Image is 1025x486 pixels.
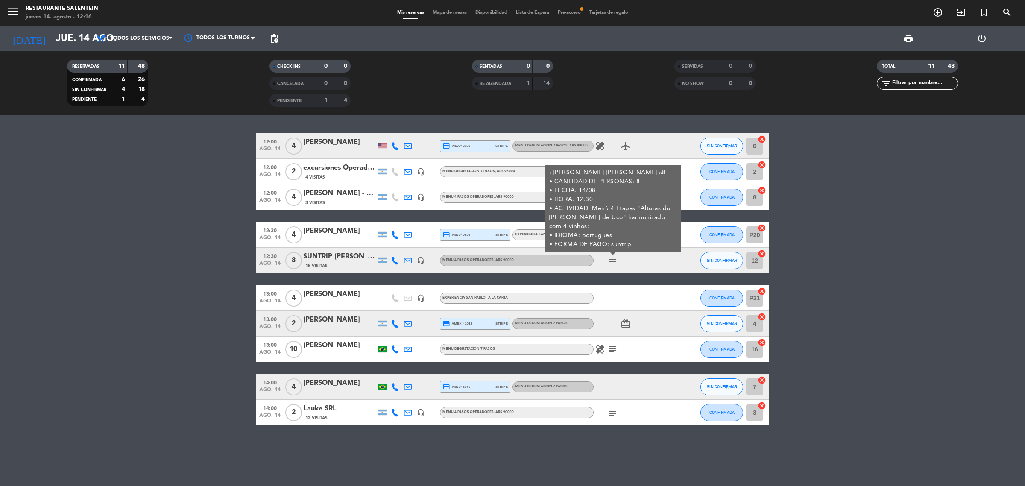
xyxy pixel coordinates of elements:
span: ago. 14 [259,146,281,156]
i: arrow_drop_down [79,33,90,44]
span: CONFIRMADA [709,232,735,237]
strong: 0 [344,63,349,69]
strong: 48 [948,63,956,69]
strong: 11 [118,63,125,69]
i: cancel [758,376,766,384]
strong: 14 [543,80,551,86]
div: [PERSON_NAME] [303,340,376,351]
button: CONFIRMADA [700,189,743,206]
span: SIN CONFIRMAR [707,258,737,263]
span: 12:00 [259,162,281,172]
strong: 0 [527,63,530,69]
button: CONFIRMADA [700,226,743,243]
span: Disponibilidad [471,10,512,15]
i: headset_mic [417,294,425,302]
span: ago. 14 [259,349,281,359]
span: CANCELADA [277,82,304,86]
div: [PERSON_NAME] - Mi viaje [PERSON_NAME][GEOGRAPHIC_DATA] [303,188,376,199]
span: 13:00 [259,314,281,324]
i: [DATE] [6,29,52,48]
span: SIN CONFIRMAR [707,321,737,326]
span: SIN CONFIRMAR [707,143,737,148]
span: , ARS 98000 [568,144,588,147]
span: 4 [285,189,302,206]
span: 4 [285,138,302,155]
span: 4 [285,226,302,243]
span: Pendiente [277,99,302,103]
span: Pre-acceso [553,10,585,15]
strong: 6 [122,76,125,82]
i: search [1002,7,1012,18]
i: cancel [758,161,766,169]
i: cancel [758,224,766,232]
span: 4 [285,378,302,395]
span: ago. 14 [259,298,281,308]
i: turned_in_not [979,7,989,18]
span: 12:00 [259,136,281,146]
div: LOG OUT [945,26,1019,51]
strong: 0 [729,63,732,69]
span: CONFIRMADA [709,169,735,174]
i: cancel [758,401,766,410]
i: cancel [758,249,766,258]
i: cancel [758,135,766,143]
i: airplanemode_active [621,141,631,151]
strong: 48 [138,63,146,69]
span: CONFIRMADA [72,78,102,82]
span: 12:30 [259,225,281,235]
span: 4 [285,290,302,307]
strong: 1 [122,96,125,102]
strong: 4 [344,97,349,103]
span: SENTADAS [480,64,502,69]
span: 15 Visitas [305,263,328,269]
span: , ARS 95000 [495,170,515,173]
span: ago. 14 [259,324,281,334]
span: MENU DEGUSTACION 7 PASOS [442,347,495,351]
div: excursiones Operadores [PERSON_NAME] [303,162,376,173]
span: 2 [285,163,302,180]
span: MENU DEGUSTACION 7 PASOS [515,144,588,147]
strong: 0 [749,63,754,69]
strong: 0 [324,63,328,69]
i: filter_list [881,78,891,88]
span: 13:00 [259,340,281,349]
span: ago. 14 [259,387,281,397]
span: visa * 3380 [442,142,470,150]
span: , ARS 90000 [494,195,514,199]
span: RESERVADAS [72,64,100,69]
div: jueves 14. agosto - 12:16 [26,13,98,21]
i: subject [608,255,618,266]
i: menu [6,5,19,18]
span: MENU DEGUSTACION 7 PASOS [515,385,568,388]
span: RE AGENDADA [480,82,511,86]
i: headset_mic [417,409,425,416]
span: 2 [285,404,302,421]
input: Filtrar por nombre... [891,79,958,88]
span: CONFIRMADA [709,195,735,199]
div: [PERSON_NAME] [303,314,376,325]
i: credit_card [442,231,450,239]
i: card_giftcard [621,319,631,329]
span: Mapa de mesas [428,10,471,15]
button: CONFIRMADA [700,290,743,307]
button: menu [6,5,19,21]
i: credit_card [442,320,450,328]
span: 12 Visitas [305,415,328,422]
div: [PERSON_NAME] [303,378,376,389]
strong: 0 [749,80,754,86]
span: 14:00 [259,377,281,387]
button: SIN CONFIRMAR [700,315,743,332]
span: 13:00 [259,288,281,298]
i: cancel [758,186,766,195]
span: CHECK INS [277,64,301,69]
span: EXPERIENCIA SAN PABLO - A LA CARTA [515,233,580,236]
i: credit_card [442,142,450,150]
span: Mis reservas [393,10,428,15]
span: Tarjetas de regalo [585,10,633,15]
strong: 18 [138,86,146,92]
span: Menu 4 pasos operadores [442,410,514,414]
span: SERVIDAS [682,64,703,69]
span: 12:30 [259,251,281,261]
div: Restaurante Salentein [26,4,98,13]
span: amex * 1018 [442,320,472,328]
